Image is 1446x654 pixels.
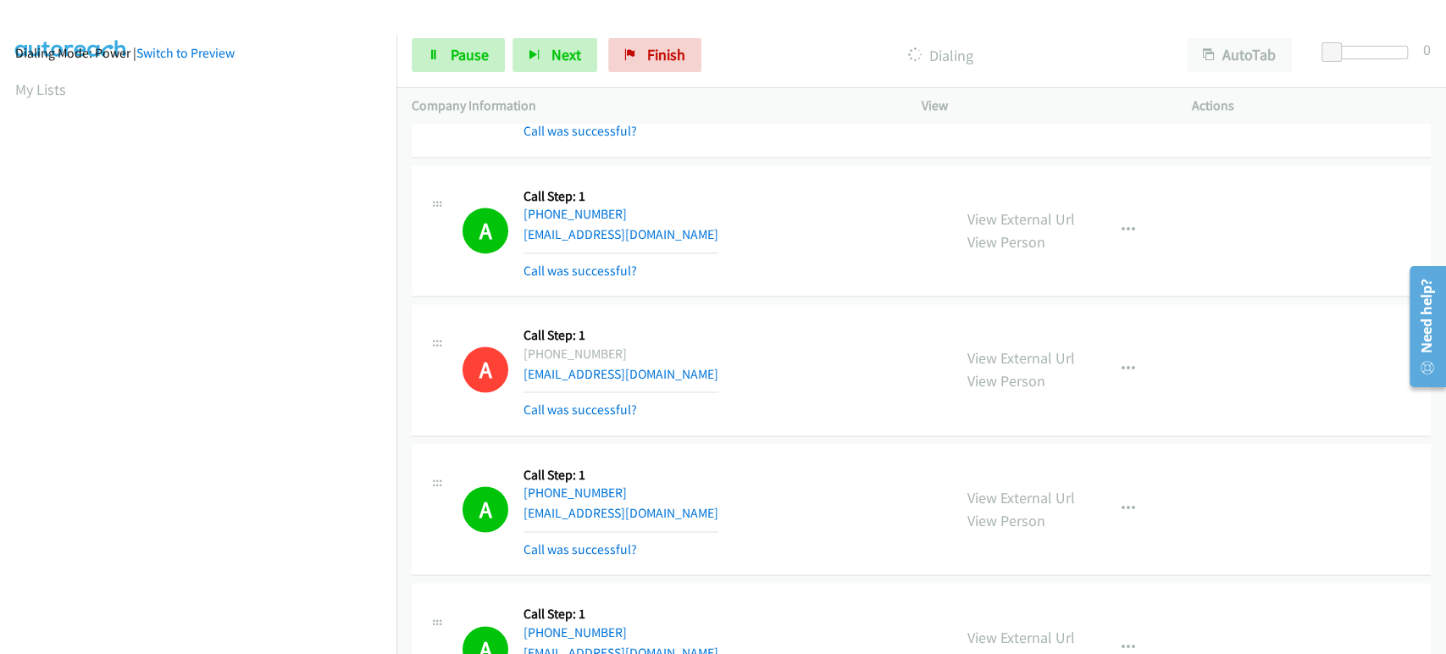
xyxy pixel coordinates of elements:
[412,38,505,72] a: Pause
[524,206,627,222] a: [PHONE_NUMBER]
[647,45,685,64] span: Finish
[524,226,718,242] a: [EMAIL_ADDRESS][DOMAIN_NAME]
[967,488,1075,507] a: View External Url
[524,344,718,364] div: [PHONE_NUMBER]
[463,346,508,392] h1: A
[967,209,1075,229] a: View External Url
[524,327,718,344] h5: Call Step: 1
[967,348,1075,368] a: View External Url
[524,402,637,418] a: Call was successful?
[1187,38,1292,72] button: AutoTab
[551,45,581,64] span: Next
[967,511,1045,530] a: View Person
[524,541,637,557] a: Call was successful?
[451,45,489,64] span: Pause
[524,263,637,279] a: Call was successful?
[524,485,627,501] a: [PHONE_NUMBER]
[967,371,1045,391] a: View Person
[524,366,718,382] a: [EMAIL_ADDRESS][DOMAIN_NAME]
[922,96,1161,116] p: View
[1423,38,1431,61] div: 0
[967,232,1045,252] a: View Person
[463,486,508,532] h1: A
[524,188,718,205] h5: Call Step: 1
[524,606,718,623] h5: Call Step: 1
[1191,96,1431,116] p: Actions
[463,208,508,253] h1: A
[967,628,1075,647] a: View External Url
[524,505,718,521] a: [EMAIL_ADDRESS][DOMAIN_NAME]
[15,43,381,64] div: Dialing Mode: Power |
[724,44,1156,67] p: Dialing
[136,45,235,61] a: Switch to Preview
[512,38,597,72] button: Next
[524,624,627,640] a: [PHONE_NUMBER]
[412,96,891,116] p: Company Information
[524,123,637,139] a: Call was successful?
[608,38,701,72] a: Finish
[1398,259,1446,394] iframe: Resource Center
[15,80,66,99] a: My Lists
[1330,46,1408,59] div: Delay between calls (in seconds)
[524,467,718,484] h5: Call Step: 1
